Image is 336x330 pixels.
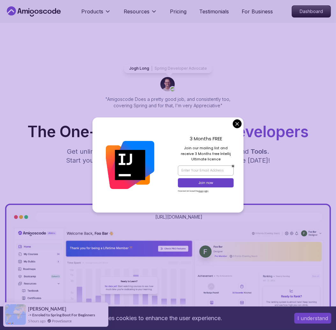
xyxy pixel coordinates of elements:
button: Resources [124,8,157,20]
span: 5 hours ago [28,318,46,324]
p: Jogh Long [129,66,149,71]
p: Get unlimited access to coding , , and . Start your journey or level up your career with Amigosco... [61,147,275,165]
button: Accept cookies [294,313,331,324]
img: josh long [160,77,176,92]
span: -> [28,312,32,317]
a: Enroled to Spring Boot For Beginners [32,312,95,317]
a: Dashboard [292,5,331,18]
a: [URL][DOMAIN_NAME] [155,214,202,220]
p: Products [81,8,103,15]
h1: The One-Stop Platform for [5,124,331,139]
p: Dashboard [292,6,331,17]
span: [PERSON_NAME] [28,306,66,312]
p: Spring Developer Advocate [155,66,207,71]
span: Developers [225,122,309,141]
a: ProveSource [52,318,72,324]
a: Testimonials [199,8,229,15]
div: This website uses cookies to enhance the user experience. [5,311,285,325]
a: Pricing [170,8,186,15]
p: Resources [124,8,150,15]
button: Products [81,8,111,20]
img: provesource social proof notification image [5,304,26,325]
p: "Amigoscode Does a pretty good job, and consistently too, covering Spring and for that, I'm very ... [97,96,239,109]
a: For Business [242,8,273,15]
span: Tools [251,148,267,155]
